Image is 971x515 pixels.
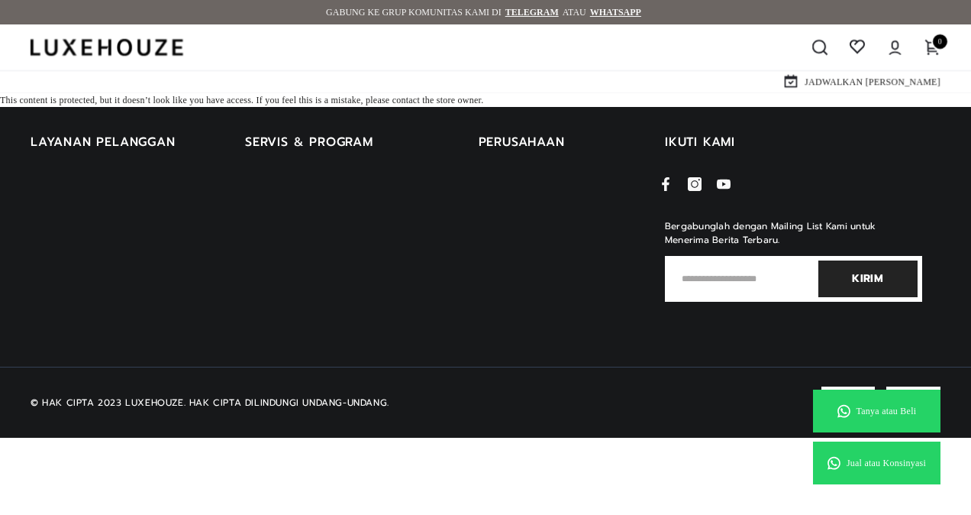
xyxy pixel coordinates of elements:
a: Cart [924,40,940,56]
h2: Ikuti Kami [665,134,922,151]
summary: Cari [812,40,828,56]
p: Jual atau Konsinyasi [847,456,926,470]
p: Tanya atau Beli [856,404,917,418]
button: Kirim [818,261,918,297]
a: Telegram [505,5,563,19]
div: Bergabunglah dengan Mailing List Kami untuk Menerima Berita Terbaru. [665,219,922,247]
a: Tanya atau Beli [813,390,940,432]
a: Whatsapp [590,5,645,19]
h2: Perusahaan [479,134,642,151]
span: 0 [933,34,947,49]
a: Wishlist [850,40,866,56]
div: GABUNG KE GRUP KOMUNITAS KAMI DI atau [106,2,865,23]
h2: Servis & Program [245,134,456,151]
a: Search [812,40,828,56]
small: © HAK CIPTA 2023 LUXEHOUZE. HAK CIPTA DILINDUNGI UNDANG-UNDANG. [31,396,389,410]
h2: Layanan Pelanggan [31,134,222,151]
img: Luxehouze [31,39,183,56]
a: Jual atau Konsinyasi [813,442,940,484]
a: JADWALKAN [PERSON_NAME] [783,74,940,89]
